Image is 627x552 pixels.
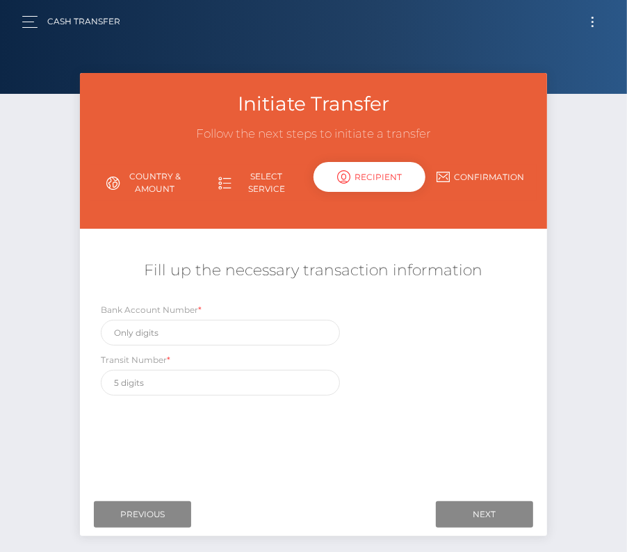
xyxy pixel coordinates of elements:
a: Country & Amount [90,165,202,201]
button: Toggle navigation [580,13,605,31]
div: Recipient [313,162,425,192]
h5: Fill up the necessary transaction information [90,260,537,282]
a: Select Service [202,165,313,201]
h3: Follow the next steps to initiate a transfer [90,126,537,143]
label: Bank Account Number [101,304,202,316]
a: Confirmation [425,165,536,189]
input: Previous [94,501,191,528]
label: Transit Number [101,354,170,366]
input: Only digits [101,320,340,346]
h3: Initiate Transfer [90,90,537,117]
input: Next [436,501,533,528]
input: 5 digits [101,370,340,396]
a: Cash Transfer [47,7,120,36]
